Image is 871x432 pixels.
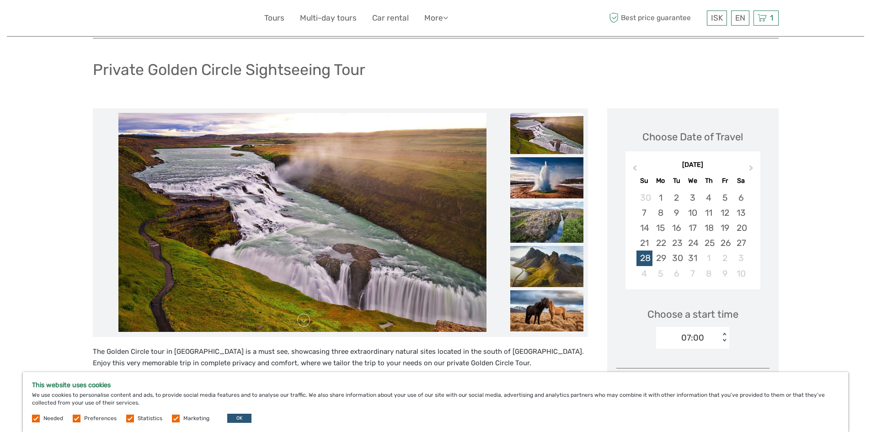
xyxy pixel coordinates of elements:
[717,266,733,281] div: Choose Friday, January 9th, 2026
[684,235,700,251] div: Choose Wednesday, December 24th, 2025
[652,235,668,251] div: Choose Monday, December 22nd, 2025
[93,346,588,369] p: The Golden Circle tour in [GEOGRAPHIC_DATA] is a must see, showcasing three extraordinary natural...
[684,205,700,220] div: Choose Wednesday, December 10th, 2025
[652,251,668,266] div: Choose Monday, December 29th, 2025
[769,13,775,22] span: 1
[183,415,209,422] label: Marketing
[510,113,583,154] img: c4a9b321db274467a3c0d7540d603db6_slider_thumbnail.jpeg
[652,175,668,187] div: Mo
[721,333,728,342] div: < >
[23,372,848,432] div: We use cookies to personalise content and ads, to provide social media features and to analyse ou...
[733,190,749,205] div: Choose Saturday, December 6th, 2025
[701,266,717,281] div: Choose Thursday, January 8th, 2026
[510,202,583,243] img: e706734da095436bb439036a8b0888ec_slider_thumbnail.jpeg
[668,205,684,220] div: Choose Tuesday, December 9th, 2025
[13,16,103,23] p: We're away right now. Please check back later!
[745,163,759,177] button: Next Month
[84,415,117,422] label: Preferences
[32,381,839,389] h5: This website uses cookies
[138,415,162,422] label: Statistics
[733,251,749,266] div: Choose Saturday, January 3rd, 2026
[733,266,749,281] div: Choose Saturday, January 10th, 2026
[93,60,365,79] h1: Private Golden Circle Sightseeing Tour
[625,160,760,170] div: [DATE]
[717,251,733,266] div: Choose Friday, January 2nd, 2026
[118,113,486,332] img: c4a9b321db274467a3c0d7540d603db6_main_slider.jpeg
[510,157,583,198] img: 59fa395c89314ed49be9944eb7885d96_slider_thumbnail.jpeg
[642,130,743,144] div: Choose Date of Travel
[701,205,717,220] div: Choose Thursday, December 11th, 2025
[684,175,700,187] div: We
[636,175,652,187] div: Su
[701,220,717,235] div: Choose Thursday, December 18th, 2025
[510,246,583,287] img: 57d7f72f17eb4d3a875f3bee299658af_slider_thumbnail.jpeg
[711,13,723,22] span: ISK
[636,205,652,220] div: Choose Sunday, December 7th, 2025
[717,220,733,235] div: Choose Friday, December 19th, 2025
[628,190,757,281] div: month 2025-12
[424,11,448,25] a: More
[43,415,63,422] label: Needed
[636,266,652,281] div: Choose Sunday, January 4th, 2026
[372,11,409,25] a: Car rental
[684,251,700,266] div: Choose Wednesday, December 31st, 2025
[636,251,652,266] div: Choose Sunday, December 28th, 2025
[731,11,749,26] div: EN
[717,175,733,187] div: Fr
[733,175,749,187] div: Sa
[227,414,251,423] button: OK
[701,190,717,205] div: Choose Thursday, December 4th, 2025
[510,290,583,331] img: 4ee0100573264fb6a20f4ef377c7b1b8_slider_thumbnail.jpeg
[636,190,652,205] div: Choose Sunday, November 30th, 2025
[652,220,668,235] div: Choose Monday, December 15th, 2025
[668,235,684,251] div: Choose Tuesday, December 23rd, 2025
[668,266,684,281] div: Choose Tuesday, January 6th, 2026
[733,205,749,220] div: Choose Saturday, December 13th, 2025
[733,235,749,251] div: Choose Saturday, December 27th, 2025
[717,235,733,251] div: Choose Friday, December 26th, 2025
[93,7,139,29] img: 632-1a1f61c2-ab70-46c5-a88f-57c82c74ba0d_logo_small.jpg
[684,190,700,205] div: Choose Wednesday, December 3rd, 2025
[717,190,733,205] div: Choose Friday, December 5th, 2025
[668,251,684,266] div: Choose Tuesday, December 30th, 2025
[701,251,717,266] div: Choose Thursday, January 1st, 2026
[264,11,284,25] a: Tours
[668,190,684,205] div: Choose Tuesday, December 2nd, 2025
[636,235,652,251] div: Choose Sunday, December 21st, 2025
[668,175,684,187] div: Tu
[105,14,116,25] button: Open LiveChat chat widget
[684,266,700,281] div: Choose Wednesday, January 7th, 2026
[652,190,668,205] div: Choose Monday, December 1st, 2025
[300,11,357,25] a: Multi-day tours
[647,307,738,321] span: Choose a start time
[733,220,749,235] div: Choose Saturday, December 20th, 2025
[668,220,684,235] div: Choose Tuesday, December 16th, 2025
[626,163,641,177] button: Previous Month
[636,220,652,235] div: Choose Sunday, December 14th, 2025
[681,332,704,344] div: 07:00
[717,205,733,220] div: Choose Friday, December 12th, 2025
[684,220,700,235] div: Choose Wednesday, December 17th, 2025
[701,235,717,251] div: Choose Thursday, December 25th, 2025
[701,175,717,187] div: Th
[652,205,668,220] div: Choose Monday, December 8th, 2025
[652,266,668,281] div: Choose Monday, January 5th, 2026
[607,11,705,26] span: Best price guarantee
